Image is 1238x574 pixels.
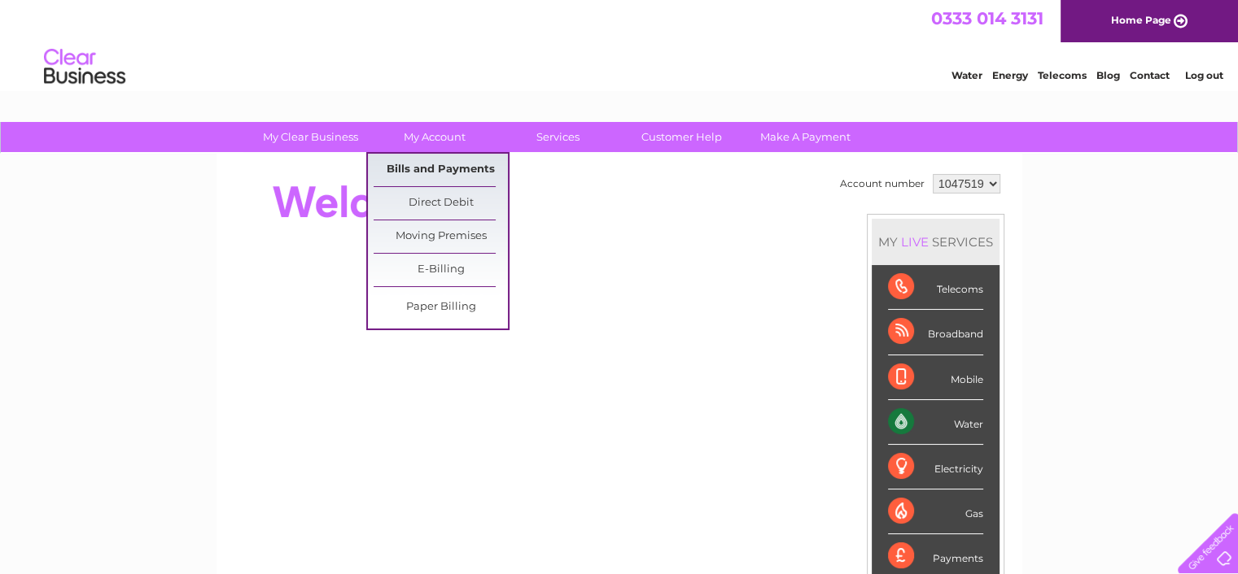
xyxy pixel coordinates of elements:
a: 0333 014 3131 [931,8,1043,28]
td: Account number [836,170,929,198]
div: Broadband [888,310,983,354]
a: E-Billing [374,254,508,286]
a: Telecoms [1038,69,1087,81]
a: My Clear Business [243,122,378,152]
a: Blog [1096,69,1120,81]
a: Moving Premises [374,220,508,253]
div: Telecoms [888,265,983,310]
div: Gas [888,489,983,534]
div: MY SERVICES [872,219,1000,265]
a: My Account [367,122,501,152]
a: Direct Debit [374,187,508,220]
div: Clear Business is a trading name of Verastar Limited (registered in [GEOGRAPHIC_DATA] No. 3667643... [235,9,1004,79]
a: Make A Payment [738,122,873,152]
a: Services [491,122,625,152]
div: Water [888,400,983,445]
a: Customer Help [615,122,749,152]
div: LIVE [898,234,932,250]
a: Paper Billing [374,291,508,324]
a: Log out [1184,69,1223,81]
a: Energy [992,69,1028,81]
a: Water [951,69,982,81]
img: logo.png [43,42,126,92]
div: Mobile [888,355,983,400]
div: Electricity [888,445,983,489]
a: Bills and Payments [374,154,508,186]
a: Contact [1130,69,1170,81]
